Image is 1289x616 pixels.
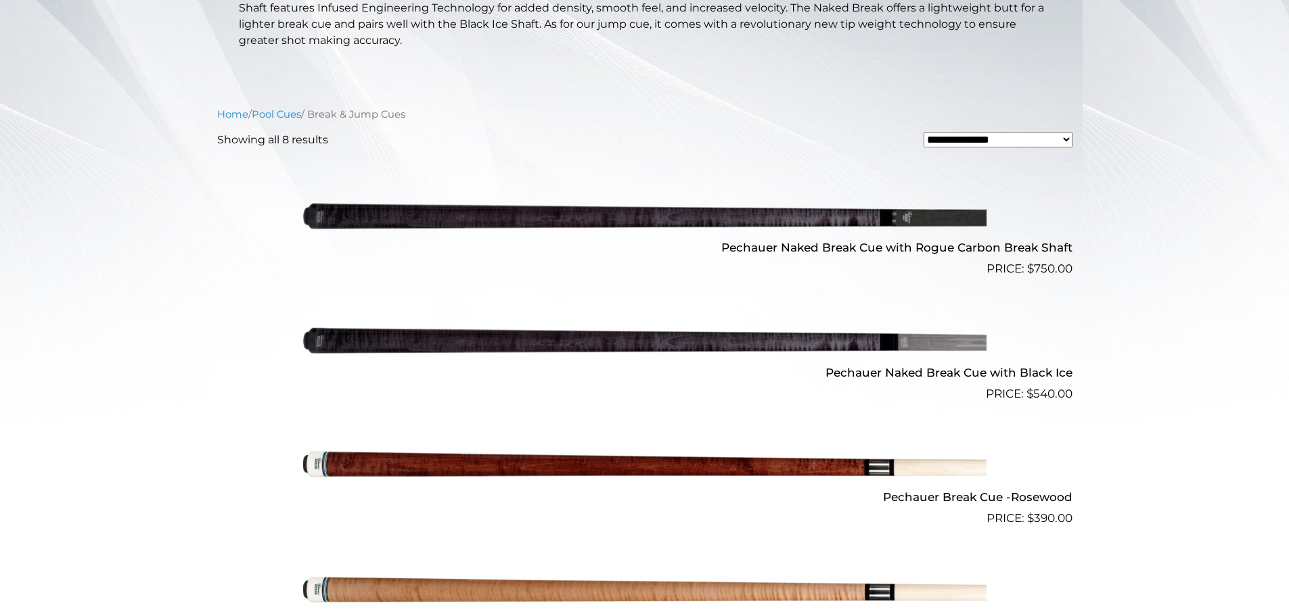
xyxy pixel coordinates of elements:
[1027,511,1034,525] span: $
[1026,387,1033,400] span: $
[217,159,1072,278] a: Pechauer Naked Break Cue with Rogue Carbon Break Shaft $750.00
[217,108,248,120] a: Home
[1026,387,1072,400] bdi: 540.00
[217,283,1072,402] a: Pechauer Naked Break Cue with Black Ice $540.00
[1027,262,1072,275] bdi: 750.00
[217,107,1072,122] nav: Breadcrumb
[924,132,1072,147] select: Shop order
[217,360,1072,385] h2: Pechauer Naked Break Cue with Black Ice
[252,108,301,120] a: Pool Cues
[303,159,987,273] img: Pechauer Naked Break Cue with Rogue Carbon Break Shaft
[1027,262,1034,275] span: $
[217,408,1072,527] a: Pechauer Break Cue -Rosewood $390.00
[217,485,1072,510] h2: Pechauer Break Cue -Rosewood
[303,283,987,397] img: Pechauer Naked Break Cue with Black Ice
[1027,511,1072,525] bdi: 390.00
[217,235,1072,260] h2: Pechauer Naked Break Cue with Rogue Carbon Break Shaft
[303,408,987,522] img: Pechauer Break Cue -Rosewood
[217,132,328,148] p: Showing all 8 results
